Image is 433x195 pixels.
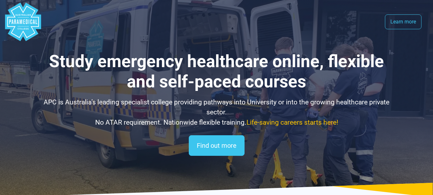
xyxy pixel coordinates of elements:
[36,97,397,128] p: APC is Australia’s leading specialist college providing pathways into University or into the grow...
[4,3,42,41] div: Australian Paramedical College
[246,119,338,126] span: Life-saving careers starts here!
[36,51,397,92] h1: Study emergency healthcare online, flexible and self-paced courses
[385,14,421,29] a: Learn more
[189,135,245,156] a: Find out more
